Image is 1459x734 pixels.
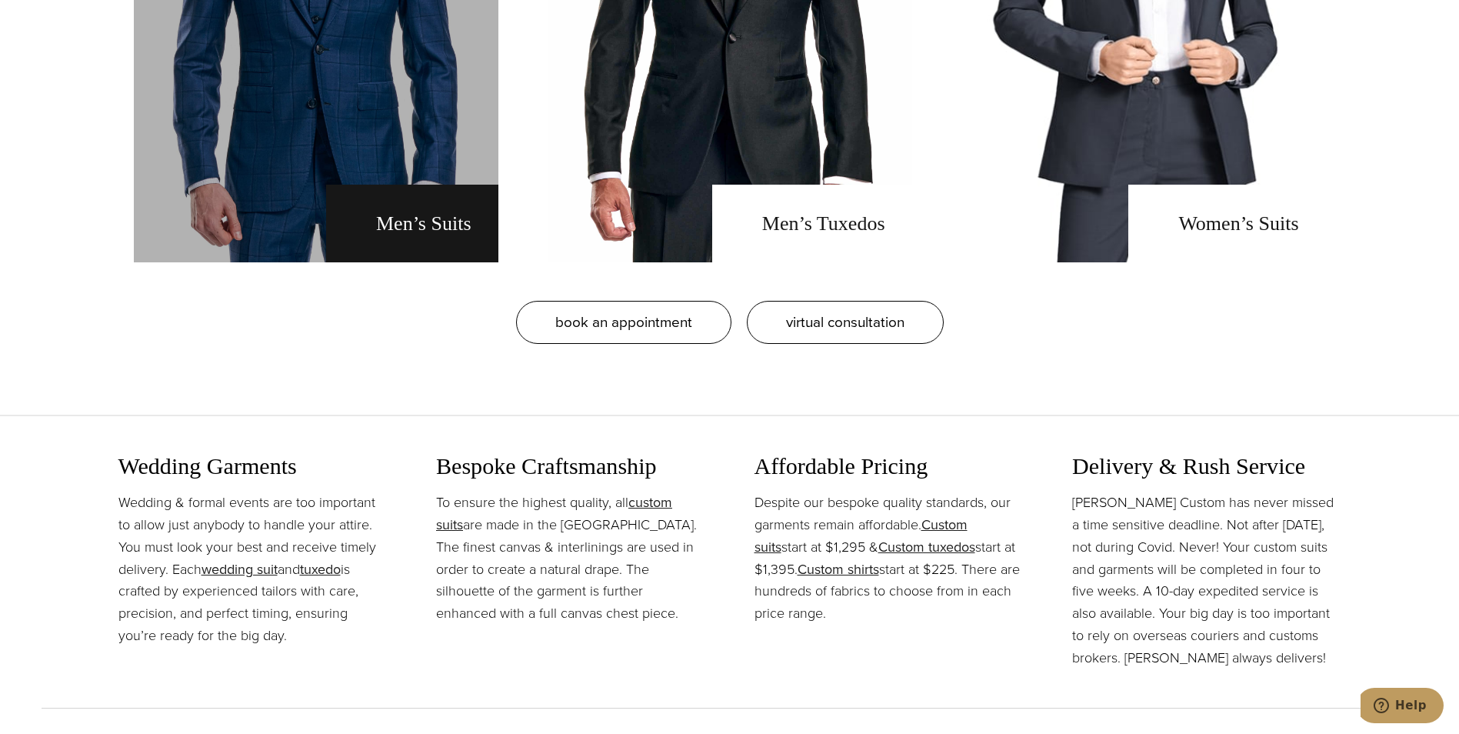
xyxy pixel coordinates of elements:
[118,452,388,480] h3: Wedding Garments
[555,311,692,333] span: book an appointment
[754,452,1024,480] h3: Affordable Pricing
[1361,688,1444,726] iframe: Opens a widget where you can chat to one of our agents
[786,311,904,333] span: virtual consultation
[300,559,341,579] a: tuxedo
[118,492,388,647] p: Wedding & formal events are too important to allow just anybody to handle your attire. You must l...
[516,301,731,344] a: book an appointment
[1072,452,1341,480] h3: Delivery & Rush Service
[202,559,278,579] a: wedding suit
[798,559,879,579] a: Custom shirts
[878,537,975,557] a: Custom tuxedos
[754,515,968,557] a: Custom suits
[754,492,1024,625] p: Despite our bespoke quality standards, our garments remain affordable. start at $1,295 & start at...
[436,492,705,625] p: To ensure the highest quality, all are made in the [GEOGRAPHIC_DATA]. The finest canvas & interli...
[1072,492,1341,669] p: [PERSON_NAME] Custom has never missed a time sensitive deadline. Not after [DATE], not during Cov...
[436,452,705,480] h3: Bespoke Craftsmanship
[747,301,944,344] a: virtual consultation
